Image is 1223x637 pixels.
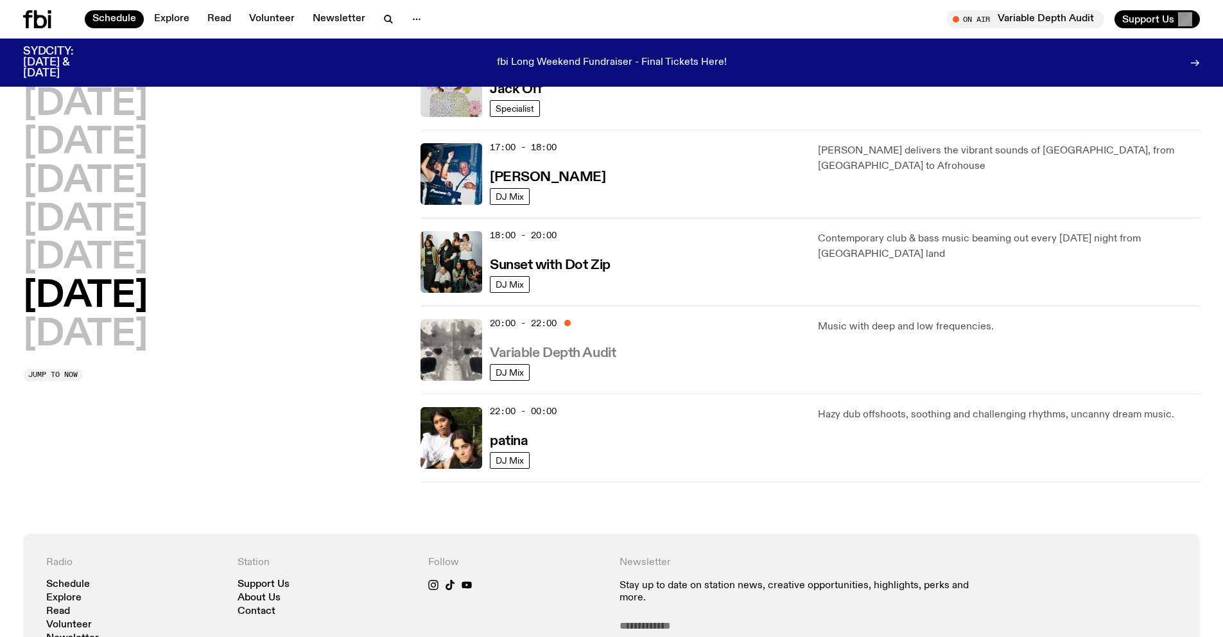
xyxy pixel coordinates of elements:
h3: [PERSON_NAME] [490,171,605,184]
span: DJ Mix [496,456,524,466]
a: Explore [146,10,197,28]
button: [DATE] [23,202,148,238]
span: DJ Mix [496,280,524,290]
span: 17:00 - 18:00 [490,141,557,153]
a: Read [200,10,239,28]
a: Volunteer [46,620,92,630]
button: [DATE] [23,317,148,353]
h4: Follow [428,557,604,569]
h4: Newsletter [620,557,986,569]
p: Stay up to date on station news, creative opportunities, highlights, perks and more. [620,580,986,604]
h3: patina [490,435,528,448]
p: [PERSON_NAME] delivers the vibrant sounds of [GEOGRAPHIC_DATA], from [GEOGRAPHIC_DATA] to Afrohouse [818,143,1200,174]
span: 18:00 - 20:00 [490,229,557,241]
span: Support Us [1122,13,1174,25]
a: Newsletter [305,10,373,28]
a: Explore [46,593,82,603]
span: 20:00 - 22:00 [490,317,557,329]
button: [DATE] [23,240,148,276]
p: Contemporary club & bass music beaming out every [DATE] night from [GEOGRAPHIC_DATA] land [818,231,1200,262]
h4: Radio [46,557,222,569]
button: On AirVariable Depth Audit [946,10,1104,28]
a: DJ Mix [490,276,530,293]
span: Jump to now [28,371,78,378]
p: Music with deep and low frequencies. [818,319,1200,335]
button: [DATE] [23,87,148,123]
img: A black and white Rorschach [421,319,482,381]
button: Support Us [1115,10,1200,28]
a: DJ Mix [490,364,530,381]
a: Jack Off [490,80,542,96]
span: 22:00 - 00:00 [490,405,557,417]
h3: SYDCITY: [DATE] & [DATE] [23,46,105,79]
a: DJ Mix [490,452,530,469]
button: [DATE] [23,164,148,200]
a: Support Us [238,580,290,589]
a: Sunset with Dot Zip [490,256,611,272]
span: DJ Mix [496,192,524,202]
button: [DATE] [23,125,148,161]
p: fbi Long Weekend Fundraiser - Final Tickets Here! [497,57,727,69]
a: Contact [238,607,275,616]
a: DJ Mix [490,188,530,205]
a: Variable Depth Audit [490,344,616,360]
a: Schedule [46,580,90,589]
button: [DATE] [23,279,148,315]
span: Specialist [496,104,534,114]
span: DJ Mix [496,368,524,378]
h3: Jack Off [490,83,542,96]
h3: Sunset with Dot Zip [490,259,611,272]
a: Volunteer [241,10,302,28]
a: Specialist [490,100,540,117]
p: Hazy dub offshoots, soothing and challenging rhythms, uncanny dream music. [818,407,1200,423]
a: [PERSON_NAME] [490,168,605,184]
h4: Station [238,557,413,569]
a: Read [46,607,70,616]
h3: Variable Depth Audit [490,347,616,360]
a: Schedule [85,10,144,28]
a: About Us [238,593,281,603]
button: Jump to now [23,369,83,381]
a: patina [490,432,528,448]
